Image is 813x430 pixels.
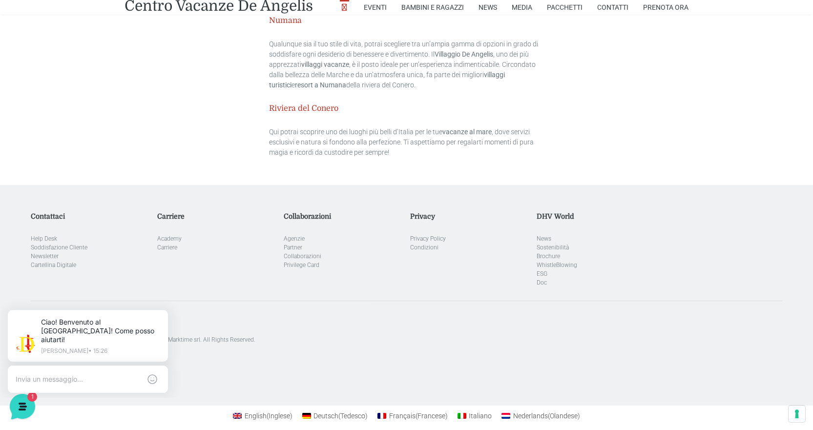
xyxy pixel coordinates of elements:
button: Home [8,313,68,336]
img: light [16,95,35,114]
strong: villaggi vacanze [301,61,349,68]
button: Le tue preferenze relative al consenso per le tecnologie di tracciamento [789,406,805,422]
a: Brochure [537,253,560,260]
p: Messaggi [84,327,111,336]
a: Sostenibilità [537,244,569,251]
a: Apri Centro Assistenza [104,162,180,170]
strong: resort a Numana [295,81,346,89]
span: Francese [416,412,448,420]
img: light [21,36,41,56]
span: ( [416,412,417,420]
a: News [537,235,551,242]
p: [PERSON_NAME] • 15:26 [47,50,166,56]
p: [GEOGRAPHIC_DATA]. Designed with special care by Marktime srl. All Rights Reserved. [31,335,783,344]
button: Aiuto [127,313,188,336]
a: [PERSON_NAME]Ciao! Benvenuto al [GEOGRAPHIC_DATA]! Come posso aiutarti!ora1 [12,90,184,119]
span: [PERSON_NAME] [41,94,164,103]
span: Inizia una conversazione [63,129,144,137]
a: Condizioni [410,244,438,251]
p: Qualunque sia il tuo stile di vita, potrai scegliere tra un’ampia gamma di opzioni in grado di so... [269,39,544,90]
span: Olandese [548,412,580,420]
a: Academy [157,235,182,242]
span: ( [548,412,550,420]
p: Home [29,327,46,336]
span: Deutsch [313,412,338,420]
h5: Collaborazioni [284,212,403,221]
p: La nostra missione è rendere la tua esperienza straordinaria! [8,43,164,62]
h5: DHV World [537,212,656,221]
button: 1Messaggi [68,313,128,336]
a: Partner [284,244,302,251]
span: ) [290,412,292,420]
a: Switch to Francese [373,410,453,422]
p: Ciao! Benvenuto al [GEOGRAPHIC_DATA]! Come posso aiutarti! [41,105,164,115]
h2: Ciao da De Angelis Resort 👋 [8,8,164,39]
input: Cerca un articolo... [22,183,160,193]
span: Italiano [469,412,492,420]
h5: Numana [269,16,544,25]
a: Switch to Tedesco [297,410,373,422]
a: Switch to Olandese [497,410,585,422]
span: ( [267,412,269,420]
h5: Contattaci [31,212,150,221]
strong: vacanze al mare [442,128,492,136]
strong: Villaggio De Angelis [435,50,493,58]
span: 1 [170,105,180,115]
a: Cartellina Digitale [31,262,76,268]
a: Collaborazioni [284,253,321,260]
a: Privacy Policy [410,235,446,242]
p: ora [170,94,180,102]
h5: Privacy [410,212,529,221]
span: ) [365,412,368,420]
span: Inglese [267,412,292,420]
iframe: Customerly Messenger Launcher [8,392,37,421]
p: Qui potrai scoprire uno dei luoghi più belli d’Italia per le tue , dove servizi esclusivi e natur... [269,127,544,158]
span: English [245,412,267,420]
a: Switch to Inglese [228,410,297,422]
a: Privilege Card [284,262,319,268]
span: Le tue conversazioni [16,78,83,86]
a: Agenzie [284,235,305,242]
span: ) [578,412,580,420]
a: Help Desk [31,235,57,242]
h5: Carriere [157,212,276,221]
span: Tedesco [338,412,368,420]
span: 1 [98,312,104,319]
p: Ciao! Benvenuto al [GEOGRAPHIC_DATA]! Come posso aiutarti! [47,20,166,46]
a: WhistleBlowing [537,262,577,268]
span: ) [445,412,448,420]
span: Nederlands [513,412,548,420]
p: Aiuto [150,327,165,336]
a: [DEMOGRAPHIC_DATA] tutto [87,78,180,86]
a: Carriere [157,244,177,251]
span: ( [338,412,340,420]
a: ESG [537,270,547,277]
button: Inizia una conversazione [16,123,180,143]
span: Trova una risposta [16,162,76,170]
h5: Riviera del Conero [269,104,544,113]
a: Doc [537,279,547,286]
span: Français [389,412,416,420]
a: Newsletter [31,253,59,260]
a: Soddisfazione Cliente [31,244,87,251]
